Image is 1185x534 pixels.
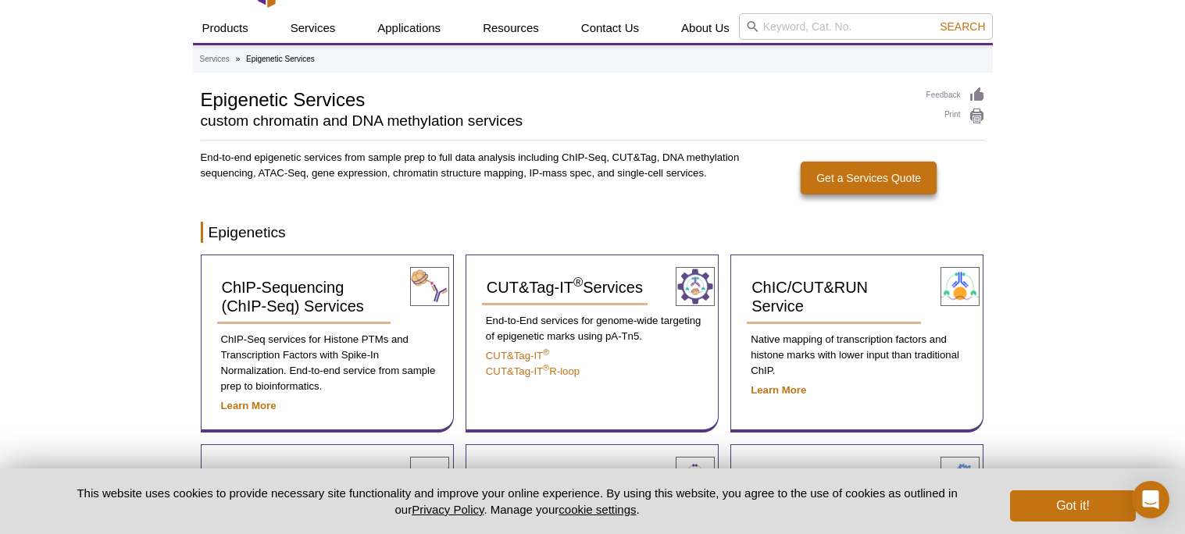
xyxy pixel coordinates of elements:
a: Services [200,52,230,66]
button: Search [935,20,990,34]
sup: ® [543,347,549,357]
a: ATAC-Seq Services [482,461,628,495]
a: ChIP-Sequencing (ChIP-Seq) Services [217,271,391,324]
sup: ® [543,363,549,372]
a: Hi-C Service [747,461,844,495]
a: Get a Services Quote [801,162,937,194]
a: Feedback [926,87,985,104]
div: Open Intercom Messenger [1132,481,1169,518]
a: DNA Methylation Services [217,461,391,514]
a: About Us [672,13,739,43]
a: Print [926,108,985,125]
li: Epigenetic Services [246,55,315,63]
img: ATAC-Seq Services [676,457,715,496]
button: cookie settings [559,503,636,516]
img: ChIP-Seq Services [410,267,449,306]
a: Learn More [221,400,277,411]
a: Privacy Policy [412,503,484,516]
span: ChIP-Sequencing (ChIP-Seq) Services [222,279,364,315]
h2: custom chromatin and DNA methylation services [201,114,911,128]
span: CUT&Tag-IT Services [487,279,643,296]
h2: Epigenetics [201,222,985,243]
img: CUT&Tag-IT® Services [676,267,715,306]
p: End-to-End services for genome-wide targeting of epigenetic marks using pA-Tn5. [482,313,702,344]
p: ChIP-Seq services for Histone PTMs and Transcription Factors with Spike-In Normalization. End-to-... [217,332,437,394]
a: ChIC/CUT&RUN Service [747,271,921,324]
a: Services [281,13,345,43]
p: This website uses cookies to provide necessary site functionality and improve your online experie... [50,485,985,518]
a: CUT&Tag-IT®Services [482,271,648,305]
li: » [236,55,241,63]
img: ChIC/CUT&RUN Service [941,267,980,306]
img: DNA Methylation Services [410,457,449,496]
a: Contact Us [572,13,648,43]
a: Learn More [751,384,806,396]
a: CUT&Tag-IT® [486,350,549,361]
button: Got it! [1010,490,1135,522]
p: End-to-end epigenetic services from sample prep to full data analysis including ChIP-Seq, CUT&Tag... [201,150,741,181]
sup: ® [573,276,583,290]
span: Search [940,20,985,33]
a: Products [193,13,258,43]
img: Hi-C Service [941,457,980,496]
a: Applications [368,13,450,43]
a: CUT&Tag-IT®R-loop [486,365,580,377]
span: ChIC/CUT&RUN Service [751,279,868,315]
p: Native mapping of transcription factors and histone marks with lower input than traditional ChIP. [747,332,967,379]
a: Resources [473,13,548,43]
input: Keyword, Cat. No. [739,13,993,40]
h1: Epigenetic Services [201,87,911,110]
